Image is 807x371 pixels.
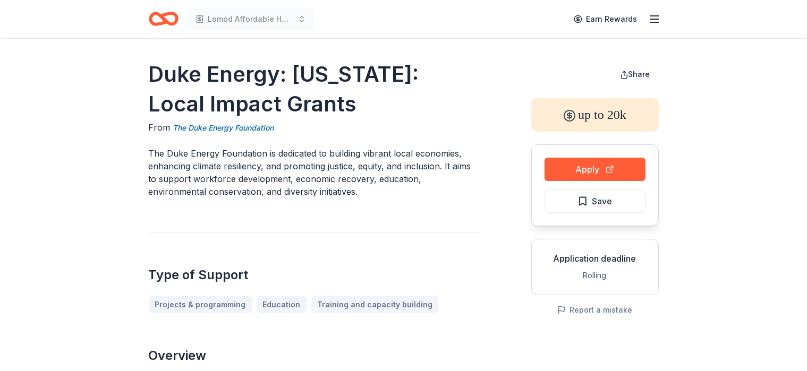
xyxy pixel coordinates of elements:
button: Apply [545,158,645,181]
a: The Duke Energy Foundation [173,122,274,134]
span: Share [628,70,650,79]
h2: Type of Support [149,266,480,283]
button: Share [611,64,659,85]
a: Training and capacity building [311,296,439,313]
h1: Duke Energy: [US_STATE]: Local Impact Grants [149,59,480,119]
a: Education [257,296,307,313]
h2: Overview [149,347,480,364]
a: Home [149,6,179,31]
span: Save [592,194,613,208]
button: Save [545,189,645,213]
button: Lomod Affordable Housing Project [187,8,315,30]
div: up to 20k [531,98,659,132]
span: Lomod Affordable Housing Project [208,13,293,25]
div: From [149,121,480,134]
div: Application deadline [540,252,650,265]
p: The Duke Energy Foundation is dedicated to building vibrant local economies, enhancing climate re... [149,147,480,198]
a: Projects & programming [149,296,252,313]
a: Earn Rewards [567,10,644,29]
button: Report a mistake [557,304,633,316]
div: Rolling [540,269,650,282]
